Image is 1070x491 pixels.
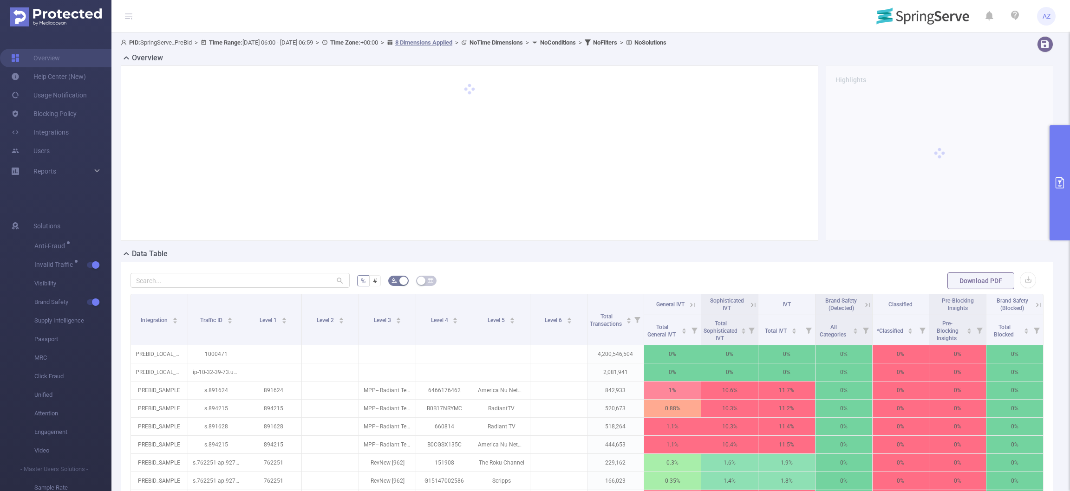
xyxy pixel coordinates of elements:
p: ip-10-32-39-73.us-west-2.compute.internal [188,363,245,381]
span: Traffic ID [200,317,224,323]
i: icon: caret-up [510,316,515,319]
span: All Categories [820,324,848,338]
i: icon: caret-up [853,327,858,329]
p: 166,023 [587,472,644,490]
i: icon: caret-down [396,320,401,323]
i: Filter menu [916,315,929,345]
p: 518,264 [587,418,644,435]
p: 0% [986,363,1043,381]
p: 0% [701,345,758,363]
span: Invalid Traffic [34,261,76,268]
p: B0CGSX135C [416,436,473,453]
div: Sort [907,327,913,332]
p: 1.9% [758,454,815,472]
span: Brand Safety [34,293,111,311]
p: 10.3% [701,418,758,435]
p: 151908 [416,454,473,472]
i: icon: caret-up [567,316,572,319]
i: icon: caret-down [791,330,796,333]
span: IVT [783,301,791,308]
span: Total IVT [765,328,788,334]
i: icon: caret-up [791,327,796,329]
p: 1.4% [701,472,758,490]
p: 0% [873,381,929,399]
p: 1.1% [644,418,701,435]
span: Engagement [34,423,111,441]
p: 762251 [245,472,302,490]
p: 0% [758,363,815,381]
p: 444,653 [587,436,644,453]
i: Filter menu [973,315,986,345]
i: icon: caret-down [682,330,687,333]
div: Sort [853,327,858,332]
i: icon: caret-up [682,327,687,329]
span: *Classified [877,328,905,334]
div: Sort [626,316,632,322]
p: 11.5% [758,436,815,453]
a: Overview [11,49,60,67]
h2: Overview [132,52,163,64]
p: 1.1% [644,436,701,453]
a: Reports [33,162,56,181]
p: 1000471 [188,345,245,363]
p: America Nu Network [473,381,530,399]
p: MPP-- Radiant Technologies [2040] [359,381,416,399]
p: 11.7% [758,381,815,399]
p: 0% [644,345,701,363]
button: Download PDF [947,272,1014,289]
p: 0% [873,454,929,472]
i: icon: caret-down [172,320,177,323]
i: icon: caret-up [339,316,344,319]
span: Level 2 [317,317,335,323]
i: icon: caret-down [741,330,746,333]
i: icon: caret-down [281,320,287,323]
p: 0% [816,400,872,417]
p: 891628 [245,418,302,435]
p: 891624 [245,381,302,399]
p: s.894215 [188,436,245,453]
span: AZ [1043,7,1050,26]
div: Sort [281,316,287,322]
span: > [576,39,585,46]
p: RadiantTV [473,400,530,417]
p: MPP-- Radiant Technologies [2040] [359,436,416,453]
p: s.762251-ap.92767-d.1664904 [188,454,245,472]
span: > [192,39,201,46]
span: Total Sophisticated IVT [704,320,737,342]
p: 0% [873,345,929,363]
i: icon: caret-down [1024,330,1029,333]
i: icon: caret-up [908,327,913,329]
i: icon: caret-up [453,316,458,319]
i: icon: caret-down [908,330,913,333]
div: Sort [681,327,687,332]
i: icon: caret-down [453,320,458,323]
span: > [378,39,387,46]
p: 0% [873,436,929,453]
b: No Conditions [540,39,576,46]
b: No Time Dimensions [470,39,523,46]
p: 0% [816,418,872,435]
p: 229,162 [587,454,644,472]
i: icon: user [121,39,129,45]
i: Filter menu [1030,315,1043,345]
p: 1% [644,381,701,399]
span: Level 1 [260,317,278,323]
span: Level 6 [545,317,563,323]
p: PREBID_SAMPLE [131,454,188,472]
p: 6466176462 [416,381,473,399]
p: 4,200,546,504 [587,345,644,363]
i: icon: caret-up [172,316,177,319]
p: 0% [986,345,1043,363]
div: Sort [452,316,458,322]
div: Sort [509,316,515,322]
p: 10.3% [701,400,758,417]
i: icon: caret-down [853,330,858,333]
span: Total General IVT [647,324,677,338]
div: Sort [396,316,401,322]
span: Level 4 [431,317,450,323]
p: B0B17NRYMC [416,400,473,417]
span: Total Transactions [590,313,623,327]
b: No Filters [593,39,617,46]
i: icon: bg-colors [391,278,397,283]
p: America Nu Network [473,436,530,453]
